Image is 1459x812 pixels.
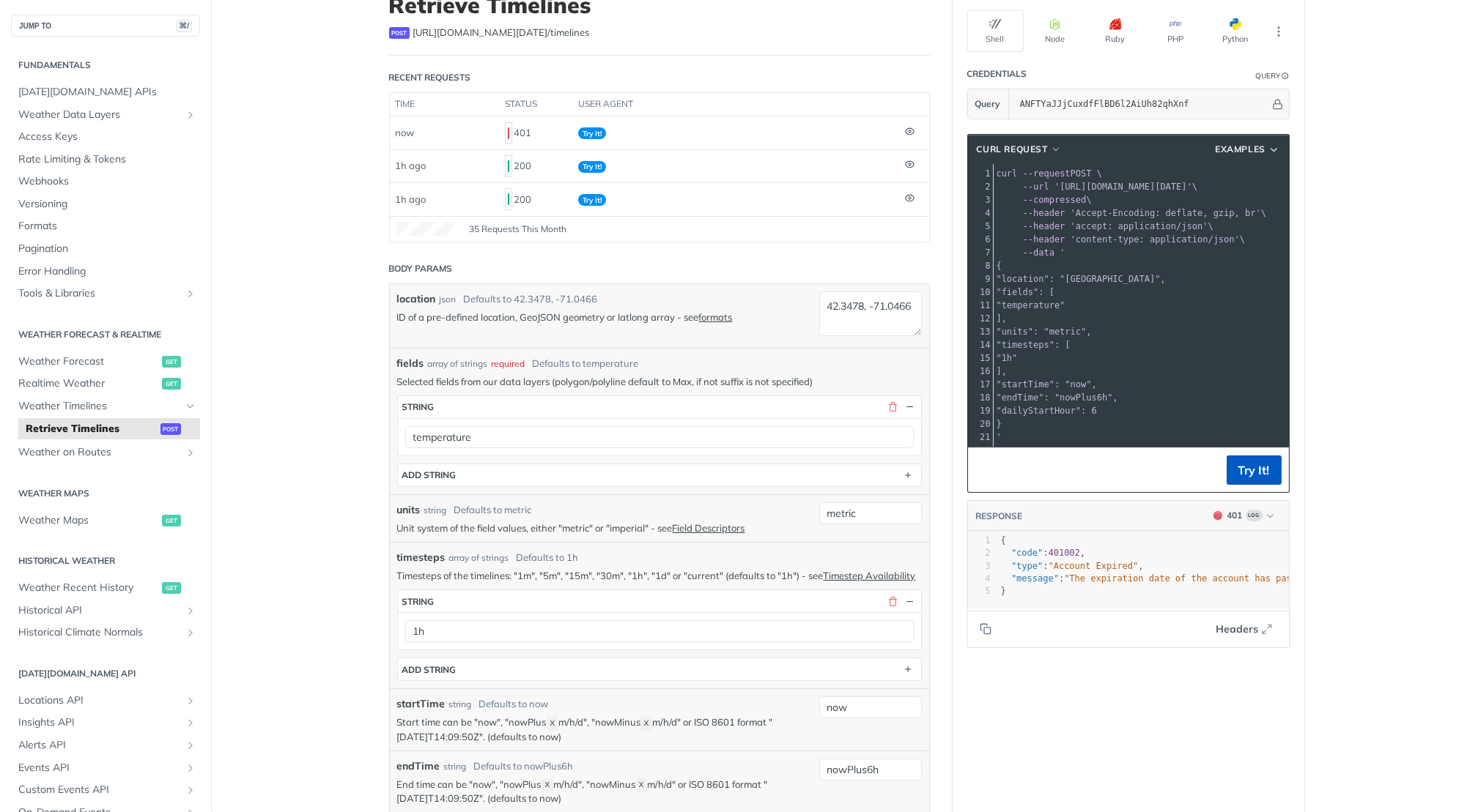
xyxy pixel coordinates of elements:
[492,357,525,370] div: required
[1001,535,1006,545] span: {
[397,759,440,774] label: endTime
[1001,561,1144,571] span: : ,
[968,391,993,404] div: 18
[904,595,917,608] button: Hide
[18,693,181,708] span: Locations API
[1270,97,1285,111] button: Hide
[397,291,436,307] label: location
[819,291,922,336] textarea: 42.3478, -71.0466
[1206,508,1282,523] button: 401401Log
[18,197,196,212] span: Versioning
[390,93,500,116] th: time
[402,596,435,607] div: string
[395,160,426,171] span: 1h ago
[185,605,196,617] button: Show subpages for Historical API
[18,581,158,595] span: Weather Recent History
[18,174,196,189] span: Webhooks
[673,522,745,534] a: Field Descriptors
[1282,72,1290,80] i: Information
[397,521,812,534] p: Unit system of the field values, either "metric" or "imperial" - see
[479,697,549,712] div: Defaults to now
[389,262,453,275] div: Body Params
[968,220,993,233] div: 5
[887,401,900,414] button: Delete
[464,292,598,307] div: Defaults to 42.3478, -71.0466
[398,590,921,612] button: string
[18,399,181,414] span: Weather Timelines
[26,422,157,436] span: Retrieve Timelines
[397,375,922,388] p: Selected fields from our data layers (polygon/polyline default to Max, if not suffix is not speci...
[997,168,1103,179] span: POST \
[887,595,900,608] button: Delete
[1071,234,1240,245] span: 'content-type: application/json'
[997,353,1018,363] span: "1h"
[11,328,200,341] h2: Weather Forecast & realtime
[185,288,196,299] button: Show subpages for Tools & Libraries
[968,206,993,220] div: 4
[1148,10,1204,52] button: PHP
[18,761,181,775] span: Events API
[975,97,1001,111] span: Query
[11,215,200,237] a: Formats
[18,286,181,301] span: Tools & Libraries
[11,712,200,734] a: Insights APIShow subpages for Insights API
[968,547,991,559] div: 2
[398,396,921,418] button: string
[997,168,1018,179] span: curl
[517,551,579,565] div: Defaults to 1h
[968,325,993,338] div: 13
[18,715,181,730] span: Insights API
[904,401,917,414] button: Hide
[474,759,574,774] div: Defaults to nowPlus6h
[1023,221,1065,231] span: --header
[1049,561,1139,571] span: "Account Expired"
[397,502,421,518] label: units
[997,287,1054,297] span: "fields": [
[397,715,812,743] p: Start time can be "now", "nowPlus m/h/d", "nowMinus m/h/d" or ISO 8601 format "[DATE]T14:09:50Z"....
[968,167,993,180] div: 1
[997,208,1267,218] span: \
[968,246,993,259] div: 7
[968,378,993,391] div: 17
[18,219,196,234] span: Formats
[500,93,573,116] th: status
[18,445,181,460] span: Weather on Routes
[389,27,410,39] span: post
[968,560,991,573] div: 3
[11,15,200,37] button: JUMP TO⌘/
[1011,561,1043,571] span: "type"
[550,718,555,729] span: X
[397,696,446,712] label: startTime
[997,261,1002,271] span: {
[1023,195,1087,205] span: --compressed
[997,419,1002,429] span: }
[18,354,158,369] span: Weather Forecast
[162,378,181,390] span: get
[997,327,1092,337] span: "units": "metric",
[1208,618,1282,640] button: Headers
[185,762,196,774] button: Show subpages for Events API
[968,417,993,431] div: 20
[413,26,590,40] span: https://api.tomorrow.io/v4/timelines
[968,431,993,444] div: 21
[1013,89,1270,119] input: apikey
[997,313,1007,324] span: ],
[397,222,455,236] canvas: Line Graph
[968,338,993,351] div: 14
[11,126,200,148] a: Access Keys
[975,618,996,640] button: Copy to clipboard
[397,778,812,805] p: End time can be "now", "nowPlus m/h/d", "nowMinus m/h/d" or ISO 8601 format "[DATE]T14:09:50Z". (...
[18,738,181,753] span: Alerts API
[968,299,993,312] div: 11
[1210,142,1285,157] button: Examples
[398,658,921,680] button: ADD string
[18,130,196,144] span: Access Keys
[1027,10,1084,52] button: Node
[11,442,200,463] a: Weather on RoutesShow subpages for Weather on Routes
[185,717,196,729] button: Show subpages for Insights API
[1087,10,1144,52] button: Ruby
[18,152,196,167] span: Rate Limiting & Tokens
[11,81,200,103] a: [DATE][DOMAIN_NAME] APIs
[11,554,200,567] h2: Historical Weather
[11,171,200,193] a: Webhooks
